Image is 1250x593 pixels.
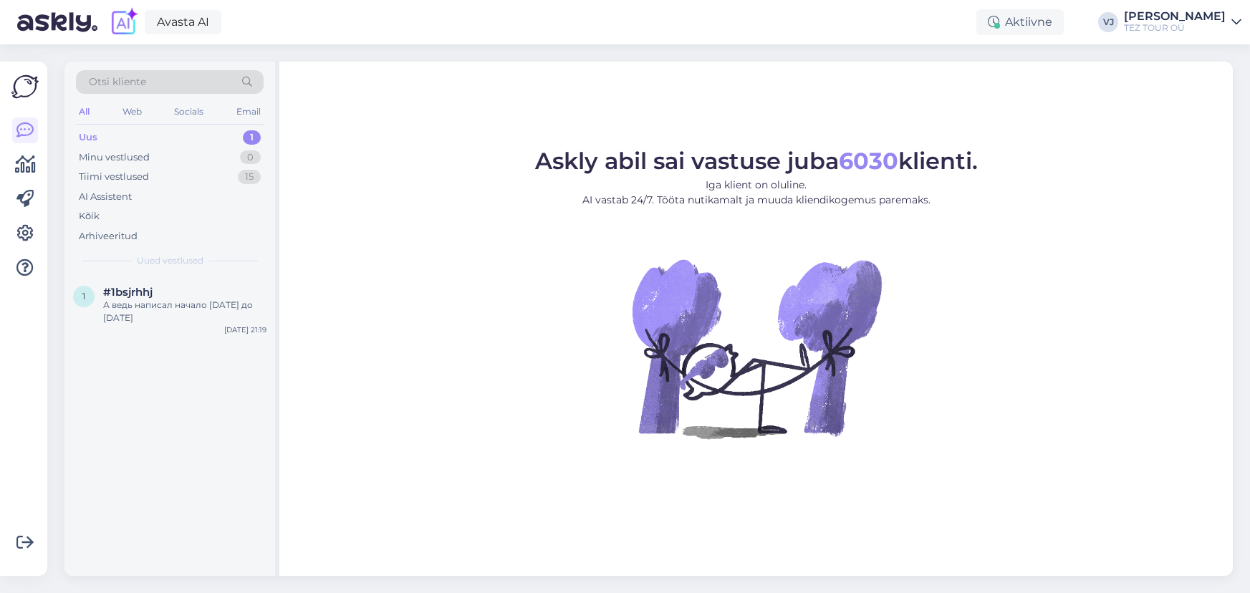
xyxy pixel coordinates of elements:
img: explore-ai [109,7,139,37]
img: Askly Logo [11,73,39,100]
div: All [76,102,92,121]
div: 15 [238,170,261,184]
div: VJ [1098,12,1118,32]
a: Avasta AI [145,10,221,34]
div: Aktiivne [976,9,1064,35]
span: 1 [82,291,85,302]
div: Kõik [79,209,100,223]
img: No Chat active [628,219,885,477]
div: Uus [79,130,97,145]
b: 6030 [839,147,898,175]
div: [DATE] 21:19 [224,324,266,335]
a: [PERSON_NAME]TEZ TOUR OÜ [1124,11,1241,34]
div: Minu vestlused [79,150,150,165]
div: Socials [171,102,206,121]
span: Otsi kliente [89,74,146,90]
div: TEZ TOUR OÜ [1124,22,1226,34]
div: Web [120,102,145,121]
span: Uued vestlused [137,254,203,267]
div: Arhiveeritud [79,229,138,244]
p: Iga klient on oluline. AI vastab 24/7. Tööta nutikamalt ja muuda kliendikogemus paremaks. [535,178,978,208]
div: 1 [243,130,261,145]
span: #1bsjrhhj [103,286,153,299]
div: AI Assistent [79,190,132,204]
div: Tiimi vestlused [79,170,149,184]
span: Askly abil sai vastuse juba klienti. [535,147,978,175]
div: А ведь написал начало [DATE] до [DATE] [103,299,266,324]
div: 0 [240,150,261,165]
div: Email [234,102,264,121]
div: [PERSON_NAME] [1124,11,1226,22]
